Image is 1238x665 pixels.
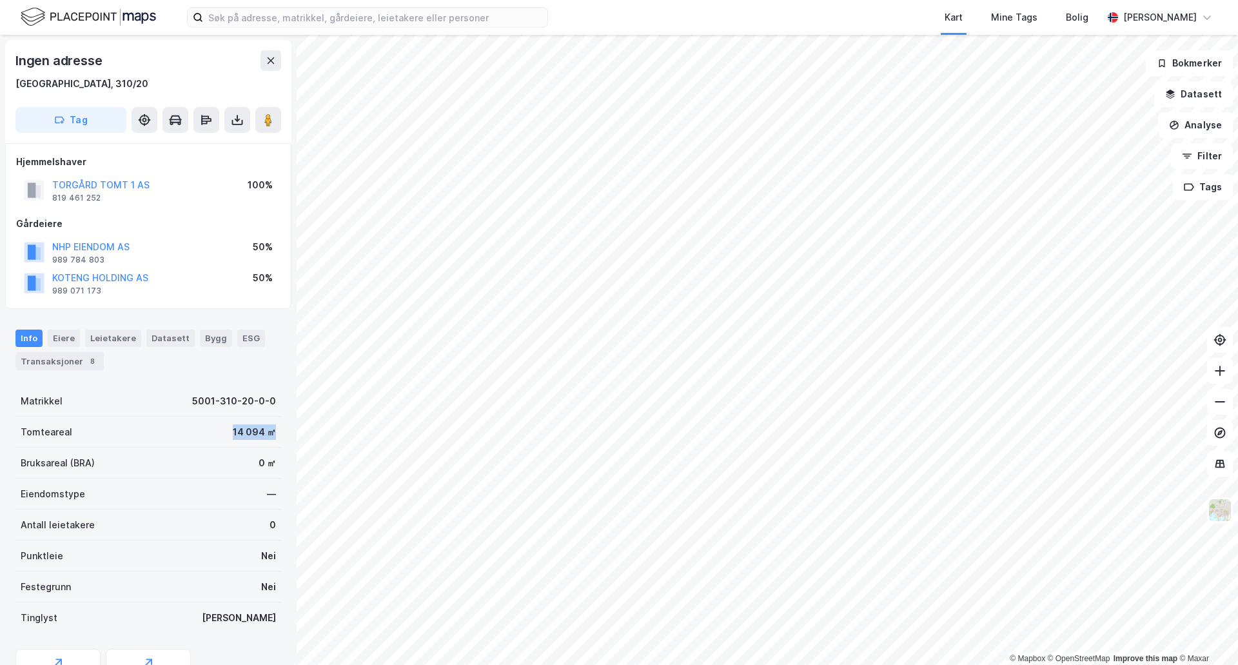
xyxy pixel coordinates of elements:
img: logo.f888ab2527a4732fd821a326f86c7f29.svg [21,6,156,28]
iframe: Chat Widget [1174,603,1238,665]
div: Tinglyst [21,610,57,626]
div: Festegrunn [21,579,71,595]
a: Mapbox [1010,654,1045,663]
a: Improve this map [1114,654,1177,663]
button: Analyse [1158,112,1233,138]
div: Tomteareal [21,424,72,440]
div: Info [15,330,43,346]
button: Filter [1171,143,1233,169]
div: 989 071 173 [52,286,101,296]
div: 100% [248,177,273,193]
div: Antall leietakere [21,517,95,533]
div: Transaksjoner [15,352,104,370]
div: Bruksareal (BRA) [21,455,95,471]
div: Kontrollprogram for chat [1174,603,1238,665]
input: Søk på adresse, matrikkel, gårdeiere, leietakere eller personer [203,8,547,27]
div: Gårdeiere [16,216,280,232]
a: OpenStreetMap [1048,654,1110,663]
div: Nei [261,579,276,595]
div: 8 [86,355,99,368]
div: 0 ㎡ [259,455,276,471]
div: 819 461 252 [52,193,101,203]
div: 0 [270,517,276,533]
button: Datasett [1154,81,1233,107]
div: Matrikkel [21,393,63,409]
div: Datasett [146,330,195,346]
div: Leietakere [85,330,141,346]
button: Tag [15,107,126,133]
img: Z [1208,498,1232,522]
div: ESG [237,330,265,346]
div: Eiendomstype [21,486,85,502]
div: 50% [253,270,273,286]
div: [PERSON_NAME] [1123,10,1197,25]
div: Ingen adresse [15,50,104,71]
div: Nei [261,548,276,564]
div: — [267,486,276,502]
button: Bokmerker [1146,50,1233,76]
div: 14 094 ㎡ [233,424,276,440]
div: Hjemmelshaver [16,154,280,170]
div: Bygg [200,330,232,346]
div: 50% [253,239,273,255]
div: Punktleie [21,548,63,564]
div: Eiere [48,330,80,346]
div: Mine Tags [991,10,1037,25]
div: [GEOGRAPHIC_DATA], 310/20 [15,76,148,92]
button: Tags [1173,174,1233,200]
div: 989 784 803 [52,255,104,265]
div: [PERSON_NAME] [202,610,276,626]
div: Bolig [1066,10,1088,25]
div: 5001-310-20-0-0 [192,393,276,409]
div: Kart [945,10,963,25]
